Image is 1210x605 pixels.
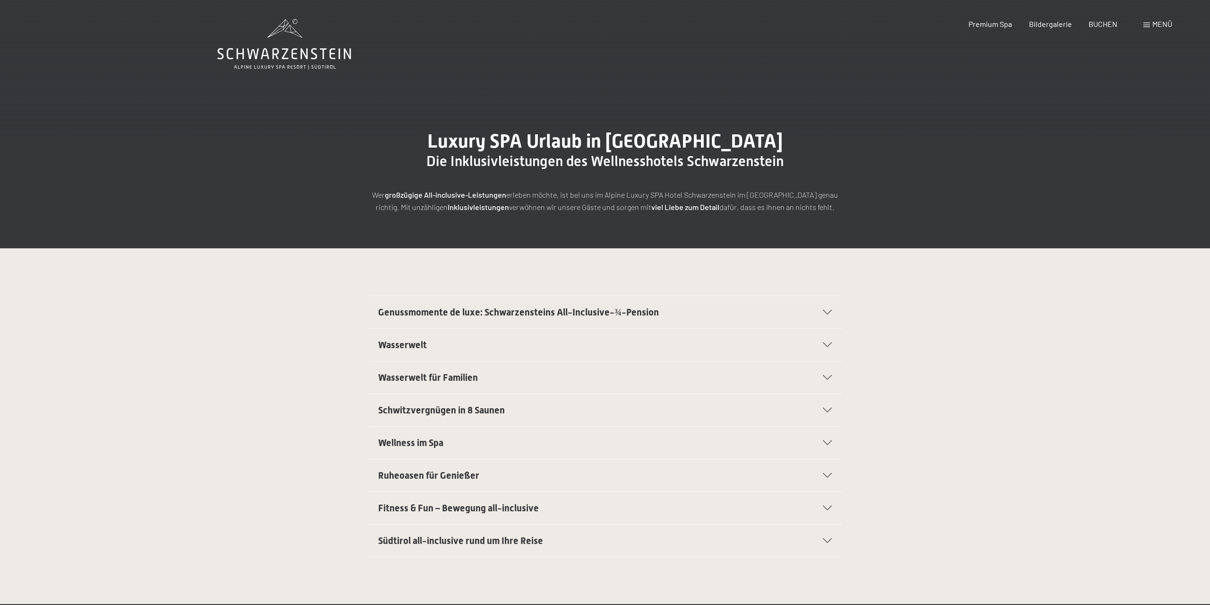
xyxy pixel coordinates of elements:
[1152,19,1172,28] span: Menü
[968,19,1012,28] a: Premium Spa
[378,307,659,318] span: Genussmomente de luxe: Schwarzensteins All-Inclusive-¾-Pension
[378,404,505,416] span: Schwitzvergnügen in 8 Saunen
[427,130,783,152] span: Luxury SPA Urlaub in [GEOGRAPHIC_DATA]
[378,437,443,448] span: Wellness im Spa
[385,190,506,199] strong: großzügige All-inclusive-Leistungen
[378,470,479,481] span: Ruheoasen für Genießer
[369,189,841,213] p: Wer erleben möchte, ist bei uns im Alpine Luxury SPA Hotel Schwarzenstein im [GEOGRAPHIC_DATA] ge...
[378,502,539,514] span: Fitness & Fun – Bewegung all-inclusive
[426,153,784,169] span: Die Inklusivleistungen des Wellnesshotels Schwarzenstein
[378,535,543,546] span: Südtirol all-inclusive rund um Ihre Reise
[651,202,719,211] strong: viel Liebe zum Detail
[448,202,509,211] strong: Inklusivleistungen
[378,339,427,351] span: Wasserwelt
[378,372,478,383] span: Wasserwelt für Familien
[1029,19,1072,28] a: Bildergalerie
[1089,19,1117,28] a: BUCHEN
